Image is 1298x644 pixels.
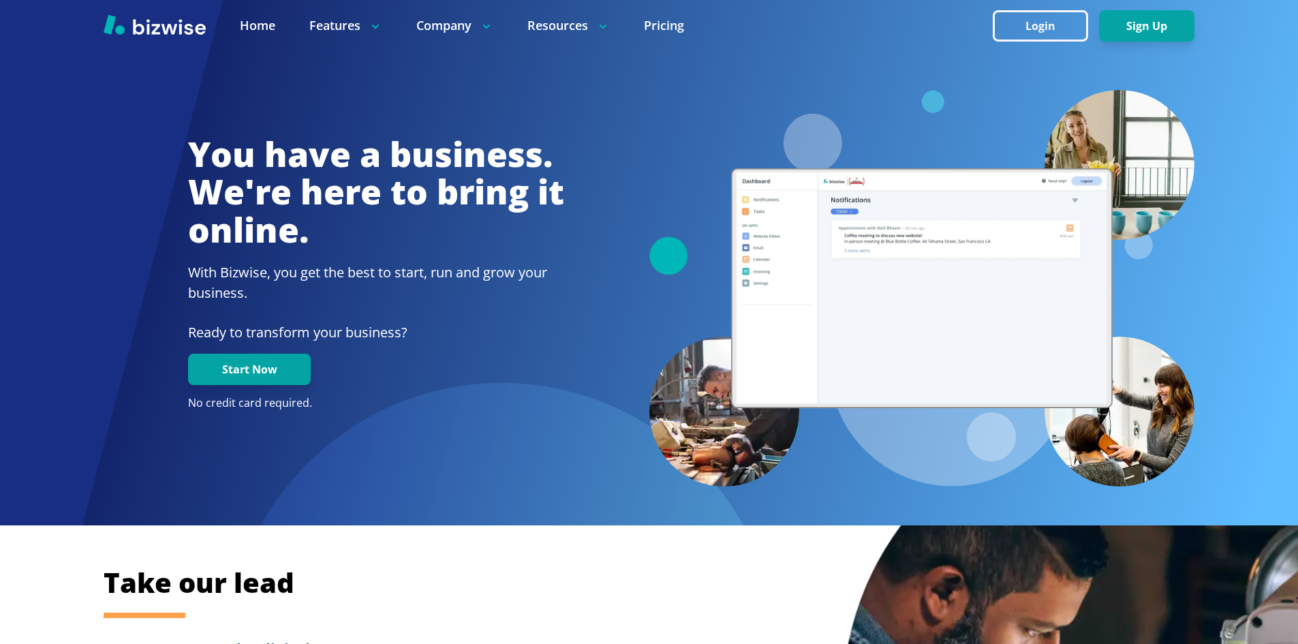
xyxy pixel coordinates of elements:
h1: You have a business. We're here to bring it online. [188,136,564,249]
button: Start Now [188,354,311,385]
img: Bizwise Logo [104,14,206,35]
a: Login [993,20,1099,33]
p: Ready to transform your business? [188,322,564,343]
a: Pricing [644,17,684,34]
button: Sign Up [1099,10,1194,42]
button: Login [993,10,1088,42]
h2: Take our lead [104,564,1126,601]
p: No credit card required. [188,396,564,411]
p: Company [416,17,493,34]
p: Resources [527,17,610,34]
a: Start Now [188,363,311,376]
a: Home [240,17,275,34]
h2: With Bizwise, you get the best to start, run and grow your business. [188,262,564,303]
p: Features [309,17,382,34]
a: Sign Up [1099,20,1194,33]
